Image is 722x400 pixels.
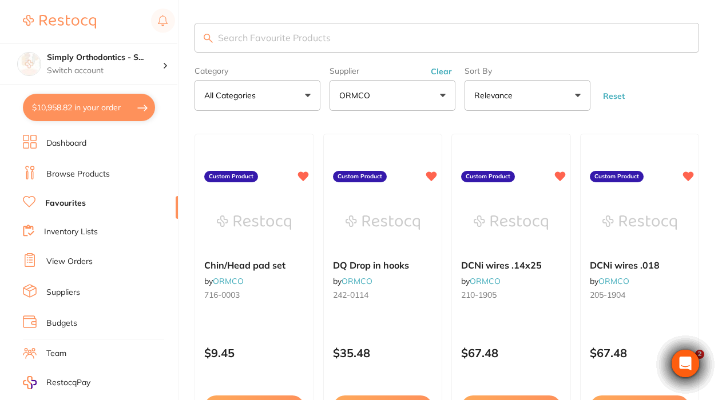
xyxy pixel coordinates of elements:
[333,290,368,300] span: 242-0114
[590,260,690,270] b: DCNi wires .018
[590,171,644,182] label: Custom Product
[45,198,86,209] a: Favourites
[465,80,590,111] button: Relevance
[333,171,387,182] label: Custom Product
[590,276,629,286] span: by
[44,226,98,238] a: Inventory Lists
[600,91,628,101] button: Reset
[46,138,86,149] a: Dashboard
[602,194,677,251] img: DCNi wires .018
[598,276,629,286] a: ORMCO
[590,346,690,359] p: $67.48
[330,66,455,75] label: Supplier
[427,66,455,77] button: Clear
[217,194,291,251] img: Chin/Head pad set
[465,66,590,75] label: Sort By
[46,377,90,389] span: RestocqPay
[204,259,285,271] span: Chin/Head pad set
[461,346,561,359] p: $67.48
[346,194,420,251] img: DQ Drop in hooks
[330,80,455,111] button: ORMCO
[47,65,162,77] p: Switch account
[46,287,80,298] a: Suppliers
[672,350,699,377] div: Open Intercom Messenger
[204,276,244,286] span: by
[18,53,41,75] img: Simply Orthodontics - Sydenham
[342,276,372,286] a: ORMCO
[23,376,37,389] img: RestocqPay
[695,350,704,359] span: 2
[46,169,110,180] a: Browse Products
[474,90,517,101] p: Relevance
[23,94,155,121] button: $10,958.82 in your order
[461,259,542,271] span: DCNi wires .14x25
[333,276,372,286] span: by
[213,276,244,286] a: ORMCO
[590,290,625,300] span: 205-1904
[461,290,497,300] span: 210-1905
[204,346,304,359] p: $9.45
[474,194,548,251] img: DCNi wires .14x25
[46,256,93,267] a: View Orders
[23,15,96,29] img: Restocq Logo
[204,260,304,270] b: Chin/Head pad set
[590,259,660,271] span: DCNi wires .018
[195,80,320,111] button: All Categories
[204,290,240,300] span: 716-0003
[333,346,433,359] p: $35.48
[333,260,433,270] b: DQ Drop in hooks
[333,259,409,271] span: DQ Drop in hooks
[195,23,699,53] input: Search Favourite Products
[461,276,501,286] span: by
[46,348,66,359] a: Team
[23,376,90,389] a: RestocqPay
[204,171,258,182] label: Custom Product
[195,66,320,75] label: Category
[46,318,77,329] a: Budgets
[47,52,162,63] h4: Simply Orthodontics - Sydenham
[461,260,561,270] b: DCNi wires .14x25
[461,171,515,182] label: Custom Product
[204,90,260,101] p: All Categories
[470,276,501,286] a: ORMCO
[23,9,96,35] a: Restocq Logo
[339,90,375,101] p: ORMCO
